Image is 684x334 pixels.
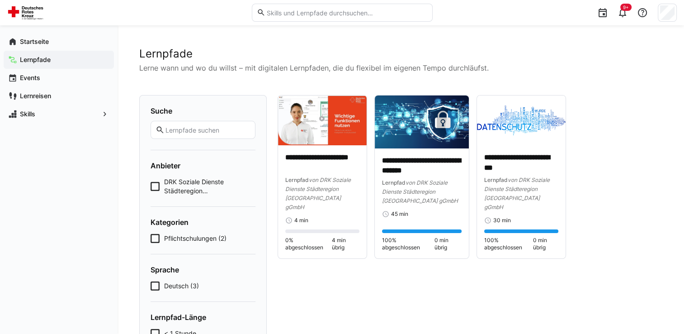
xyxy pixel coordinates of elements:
span: von DRK Soziale Dienste Städteregion [GEOGRAPHIC_DATA] gGmbH [382,179,458,204]
span: von DRK Soziale Dienste Städteregion [GEOGRAPHIC_DATA] gGmbH [285,177,351,210]
span: 100% abgeschlossen [382,237,434,251]
span: Deutsch (3) [164,282,199,291]
span: 45 min [391,210,408,218]
span: Lernpfad [285,177,309,183]
span: 100% abgeschlossen [484,237,533,251]
input: Skills und Lernpfade durchsuchen… [265,9,427,17]
span: 0 min übrig [533,237,558,251]
h4: Lernpfad-Länge [151,313,255,322]
input: Lernpfade suchen [165,126,250,134]
h4: Sprache [151,265,255,274]
span: 0% abgeschlossen [285,237,332,251]
span: 30 min [493,217,511,224]
img: image [477,95,566,145]
span: Lernpfad [484,177,508,183]
h2: Lernpfade [139,47,662,61]
span: von DRK Soziale Dienste Städteregion [GEOGRAPHIC_DATA] gGmbH [484,177,550,210]
span: Lernpfad [382,179,406,186]
span: 0 min übrig [434,237,462,251]
span: DRK Soziale Dienste Städteregion [GEOGRAPHIC_DATA] gGmbH (3) [164,177,255,196]
p: Lerne wann und wo du willst – mit digitalen Lernpfaden, die du flexibel im eigenen Tempo durchläu... [139,62,662,73]
img: image [375,95,468,148]
span: 4 min [294,217,308,224]
h4: Kategorien [151,218,255,227]
h4: Suche [151,106,255,115]
h4: Anbieter [151,161,255,170]
span: 9+ [623,5,629,10]
img: image [278,95,367,145]
span: 4 min übrig [332,237,359,251]
span: Pflichtschulungen (2) [164,234,226,243]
